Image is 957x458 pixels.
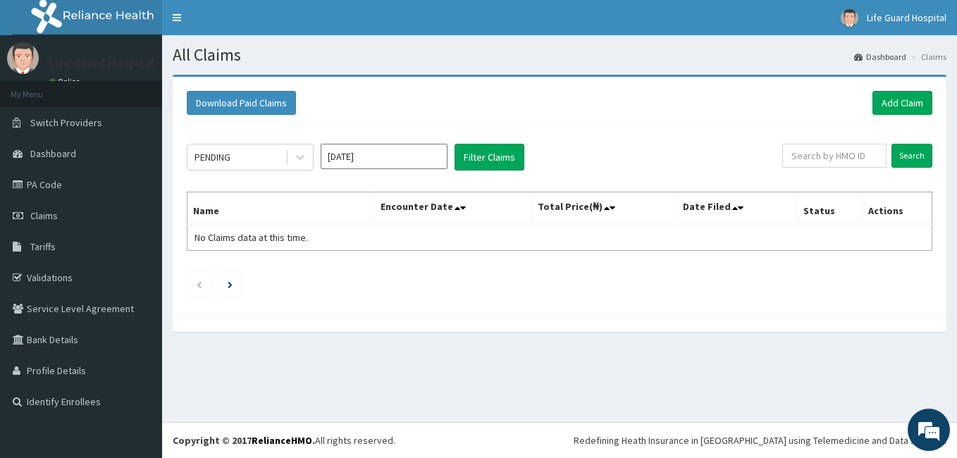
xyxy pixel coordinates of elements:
a: Add Claim [872,91,932,115]
span: Dashboard [30,147,76,160]
th: Date Filed [677,192,798,225]
li: Claims [908,51,946,63]
input: Select Month and Year [321,144,447,169]
span: Switch Providers [30,116,102,129]
span: Life Guard Hospital [867,11,946,24]
a: Previous page [196,278,202,290]
span: Claims [30,209,58,222]
input: Search by HMO ID [782,144,887,168]
span: Tariffs [30,240,56,253]
div: Redefining Heath Insurance in [GEOGRAPHIC_DATA] using Telemedicine and Data Science! [574,433,946,447]
h1: All Claims [173,46,946,64]
img: User Image [7,42,39,74]
strong: Copyright © 2017 . [173,434,315,447]
footer: All rights reserved. [162,422,957,458]
input: Search [891,144,932,168]
button: Filter Claims [455,144,524,171]
a: Online [49,77,83,87]
th: Name [187,192,375,225]
a: Next page [228,278,233,290]
div: PENDING [195,150,230,164]
a: RelianceHMO [252,434,312,447]
th: Encounter Date [375,192,532,225]
th: Status [797,192,862,225]
p: Life Guard Hospital [49,57,154,70]
th: Total Price(₦) [531,192,677,225]
button: Download Paid Claims [187,91,296,115]
img: User Image [841,9,858,27]
a: Dashboard [854,51,906,63]
span: No Claims data at this time. [195,231,308,244]
th: Actions [862,192,932,225]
